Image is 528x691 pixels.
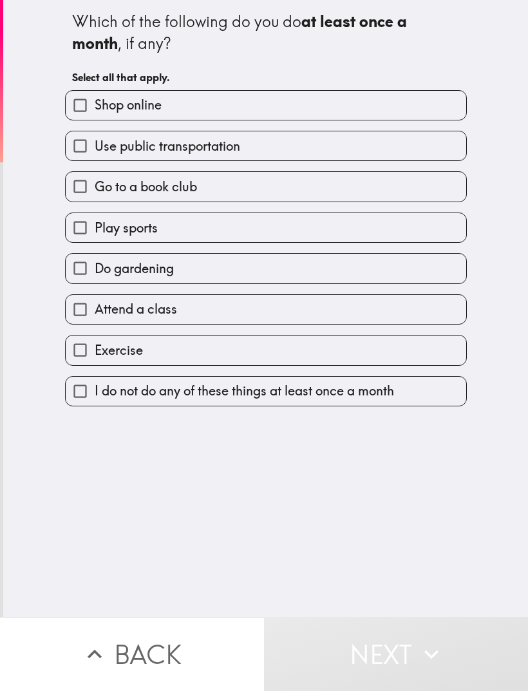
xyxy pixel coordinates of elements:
span: Do gardening [95,260,174,278]
div: Which of the following do you do , if any? [72,11,460,54]
span: Exercise [95,341,143,359]
button: Go to a book club [66,172,466,201]
span: Go to a book club [95,178,197,196]
button: Next [264,617,528,691]
span: Attend a class [95,300,177,318]
span: Use public transportation [95,137,240,155]
button: Exercise [66,336,466,364]
span: I do not do any of these things at least once a month [95,382,394,400]
span: Play sports [95,219,158,237]
button: Use public transportation [66,131,466,160]
h6: Select all that apply. [72,70,460,84]
button: Play sports [66,213,466,242]
b: at least once a month [72,12,411,53]
button: Attend a class [66,295,466,324]
button: Shop online [66,91,466,120]
span: Shop online [95,96,162,114]
button: Do gardening [66,254,466,283]
button: I do not do any of these things at least once a month [66,377,466,406]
